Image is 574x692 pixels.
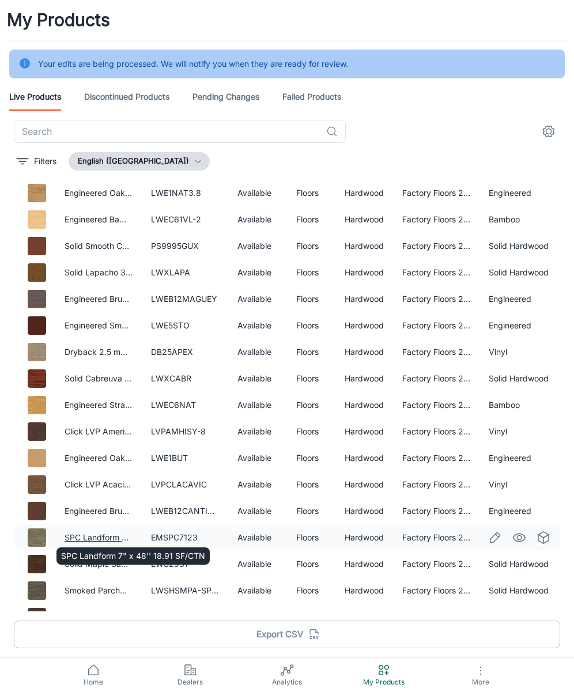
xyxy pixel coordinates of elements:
[246,677,328,687] span: Analytics
[65,294,276,304] a: Engineered Brushed Maguey 7 1/2" X 1/2" 23.32 SF/CT
[52,677,135,687] span: Home
[228,392,287,418] td: Available
[335,286,393,312] td: Hardwood
[228,604,287,630] td: Available
[228,445,287,471] td: Available
[287,339,335,365] td: Floors
[335,392,393,418] td: Hardwood
[335,498,393,524] td: Hardwood
[393,445,479,471] td: Factory Floors 2 U
[335,658,432,692] a: My Products
[65,453,289,463] a: Engineered Oak Butterscotch 5" x 3/8" x RL 29.52 SF/CTN
[393,498,479,524] td: Factory Floors 2 U
[142,339,228,365] td: DB25APEX
[287,286,335,312] td: Floors
[393,418,479,445] td: Factory Floors 2 U
[335,180,393,206] td: Hardwood
[335,233,393,259] td: Hardwood
[14,120,322,143] input: Search
[287,577,335,604] td: Floors
[393,286,479,312] td: Factory Floors 2 U
[142,233,228,259] td: PS9995GUX
[228,498,287,524] td: Available
[393,604,479,630] td: Factory Floors 2 U
[287,180,335,206] td: Floors
[335,551,393,577] td: Hardwood
[65,188,276,198] a: Engineered Oak Natural 3.7" x 3/8" x RL 23.76 SF/CTN
[287,233,335,259] td: Floors
[142,312,228,339] td: LWE5STO
[393,524,479,551] td: Factory Floors 2 U
[287,392,335,418] td: Floors
[335,312,393,339] td: Hardwood
[287,524,335,551] td: Floors
[142,658,239,692] a: Dealers
[335,445,393,471] td: Hardwood
[287,312,335,339] td: Floors
[287,418,335,445] td: Floors
[335,418,393,445] td: Hardwood
[393,365,479,392] td: Factory Floors 2 U
[65,426,282,436] a: Click LVP American Hickory Syrah 7" x 48" 18.91 SF/CTN
[393,339,479,365] td: Factory Floors 2 U
[142,577,228,604] td: LWSHSMPA-SPEC
[393,577,479,604] td: Factory Floors 2 U
[142,286,228,312] td: LWEB12MAGUEY
[335,471,393,498] td: Hardwood
[393,233,479,259] td: Factory Floors 2 U
[282,83,341,111] a: Failed Products
[142,498,228,524] td: LWEB12CANTINA
[65,585,322,595] a: Smoked Parchment Special- Combined Board 4 3/4" 23.67 SF/CTN
[335,259,393,286] td: Hardwood
[65,400,307,410] a: Engineered Strand Bamboo Natural 5 1/10" x 72" 20.83 SF/CTN
[142,524,228,551] td: EMSPC7123
[65,532,209,542] a: SPC Landform 7" x 48'' 18.91 SF/CTN
[38,53,348,75] div: Your edits are being processed. We will notify you when they are ready for review.
[239,658,335,692] a: Analytics
[228,259,287,286] td: Available
[65,479,252,489] a: Click LVP Acacia Viceroy 7" x 48" 28.36 SF/CTN
[509,528,529,547] a: See in Visualizer
[393,259,479,286] td: Factory Floors 2 U
[9,83,61,111] a: Live Products
[287,604,335,630] td: Floors
[287,471,335,498] td: Floors
[228,551,287,577] td: Available
[335,524,393,551] td: Hardwood
[228,471,287,498] td: Available
[61,550,205,562] p: SPC Landform 7" x 48'' 18.91 SF/CTN
[65,373,200,383] a: Solid Cabreuva 3 1/2" 17.81 SF/CTN
[393,471,479,498] td: Factory Floors 2 U
[287,365,335,392] td: Floors
[534,528,553,547] a: See in Virtual Samples
[34,155,56,168] p: Filters
[335,365,393,392] td: Hardwood
[537,120,560,143] button: settings
[335,604,393,630] td: Hardwood
[287,445,335,471] td: Floors
[142,418,228,445] td: LVPAMHISY-8
[45,658,142,692] a: Home
[228,365,287,392] td: Available
[69,152,210,171] button: English ([GEOGRAPHIC_DATA])
[65,506,288,516] a: Engineered Brush Oak Cantina 7 1/2" X 1/2" 23.32 SF/CTN
[65,347,248,357] a: Dryback 2.5 mm Apex 6.1" x 48" 40.86 SF/CTN
[228,233,287,259] td: Available
[439,678,522,686] span: More
[142,206,228,233] td: LWEC61VL-2
[335,577,393,604] td: Hardwood
[393,180,479,206] td: Factory Floors 2 U
[228,180,287,206] td: Available
[7,7,110,33] h1: My Products
[149,677,232,687] span: Dealers
[335,339,393,365] td: Hardwood
[142,392,228,418] td: LWEC6NAT
[192,83,259,111] a: Pending Changes
[14,152,59,171] button: filter
[142,180,228,206] td: LWE1NAT3.8
[335,206,393,233] td: Hardwood
[485,528,505,547] a: Edit
[287,551,335,577] td: Floors
[228,312,287,339] td: Available
[342,677,425,687] span: My Products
